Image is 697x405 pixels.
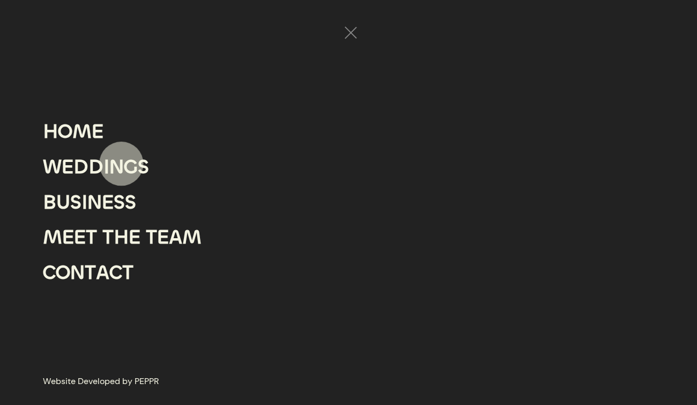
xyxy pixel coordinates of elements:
[58,114,72,150] div: O
[102,185,114,220] div: E
[43,150,62,185] div: W
[114,185,125,220] div: S
[114,220,129,255] div: H
[70,255,85,291] div: N
[138,150,149,185] div: S
[62,220,74,255] div: E
[43,185,136,220] a: BUSINESS
[92,114,103,150] div: E
[56,185,70,220] div: U
[122,255,134,291] div: T
[43,220,62,255] div: M
[96,255,109,291] div: A
[125,185,136,220] div: S
[43,114,58,150] div: H
[62,150,73,185] div: E
[109,150,124,185] div: N
[43,255,134,291] a: CONTACT
[43,374,159,389] a: Website Developed by PEPPR
[102,220,114,255] div: T
[182,220,202,255] div: M
[74,220,86,255] div: E
[109,255,122,291] div: C
[72,114,92,150] div: M
[43,220,202,255] a: MEET THE TEAM
[129,220,140,255] div: E
[157,220,169,255] div: E
[124,150,138,185] div: G
[43,114,103,150] a: HOME
[146,220,157,255] div: T
[81,185,87,220] div: I
[169,220,182,255] div: A
[88,150,103,185] div: D
[103,150,109,185] div: I
[73,150,88,185] div: D
[43,185,56,220] div: B
[43,150,149,185] a: WEDDINGS
[87,185,102,220] div: N
[43,255,56,291] div: C
[86,220,97,255] div: T
[85,255,96,291] div: T
[70,185,81,220] div: S
[56,255,70,291] div: O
